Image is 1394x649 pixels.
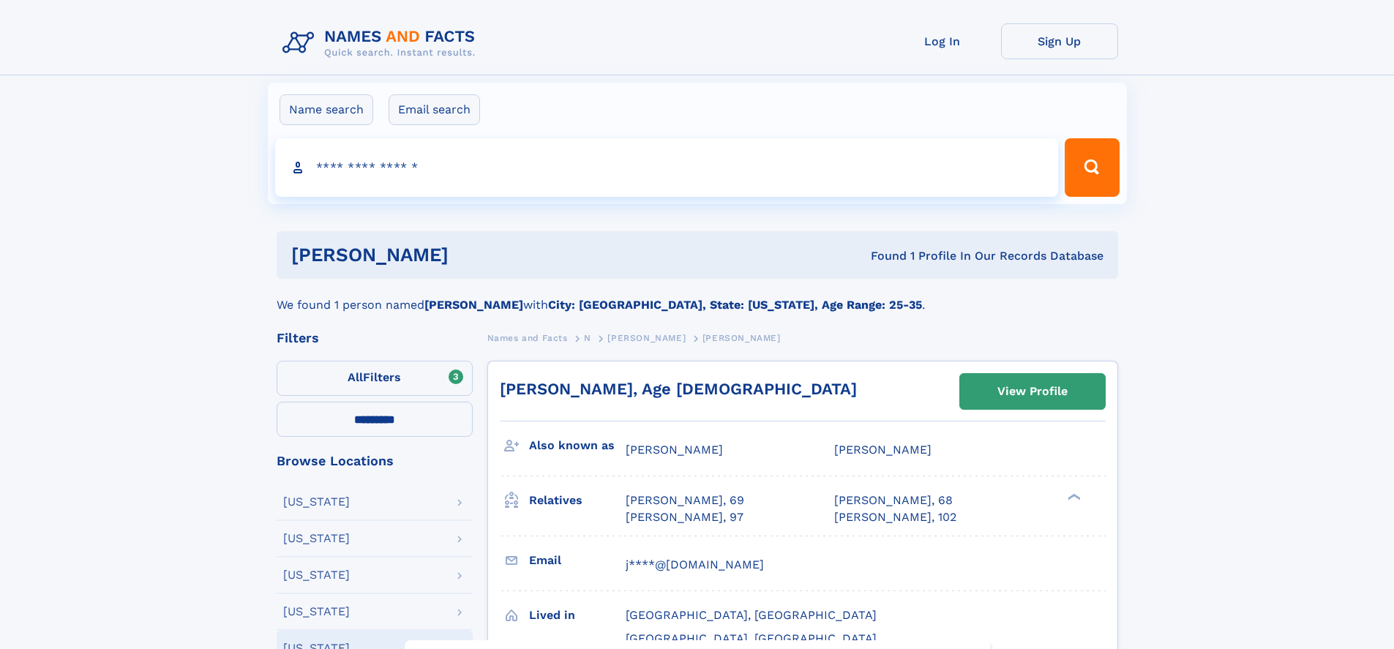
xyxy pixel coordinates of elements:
[529,433,626,458] h3: Also known as
[424,298,523,312] b: [PERSON_NAME]
[834,443,932,457] span: [PERSON_NAME]
[277,331,473,345] div: Filters
[607,329,686,347] a: [PERSON_NAME]
[283,606,350,618] div: [US_STATE]
[277,23,487,63] img: Logo Names and Facts
[277,279,1118,314] div: We found 1 person named with .
[626,631,877,645] span: [GEOGRAPHIC_DATA], [GEOGRAPHIC_DATA]
[997,375,1068,408] div: View Profile
[1065,138,1119,197] button: Search Button
[626,608,877,622] span: [GEOGRAPHIC_DATA], [GEOGRAPHIC_DATA]
[960,374,1105,409] a: View Profile
[277,454,473,468] div: Browse Locations
[283,569,350,581] div: [US_STATE]
[607,333,686,343] span: [PERSON_NAME]
[659,248,1103,264] div: Found 1 Profile In Our Records Database
[275,138,1059,197] input: search input
[626,509,743,525] a: [PERSON_NAME], 97
[283,496,350,508] div: [US_STATE]
[626,443,723,457] span: [PERSON_NAME]
[529,548,626,573] h3: Email
[500,380,857,398] a: [PERSON_NAME], Age [DEMOGRAPHIC_DATA]
[1001,23,1118,59] a: Sign Up
[702,333,781,343] span: [PERSON_NAME]
[584,329,591,347] a: N
[548,298,922,312] b: City: [GEOGRAPHIC_DATA], State: [US_STATE], Age Range: 25-35
[277,361,473,396] label: Filters
[280,94,373,125] label: Name search
[348,370,363,384] span: All
[584,333,591,343] span: N
[529,488,626,513] h3: Relatives
[389,94,480,125] label: Email search
[1064,492,1082,502] div: ❯
[834,509,956,525] a: [PERSON_NAME], 102
[626,492,744,509] a: [PERSON_NAME], 69
[487,329,568,347] a: Names and Facts
[529,603,626,628] h3: Lived in
[291,246,660,264] h1: [PERSON_NAME]
[884,23,1001,59] a: Log In
[283,533,350,544] div: [US_STATE]
[834,492,953,509] a: [PERSON_NAME], 68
